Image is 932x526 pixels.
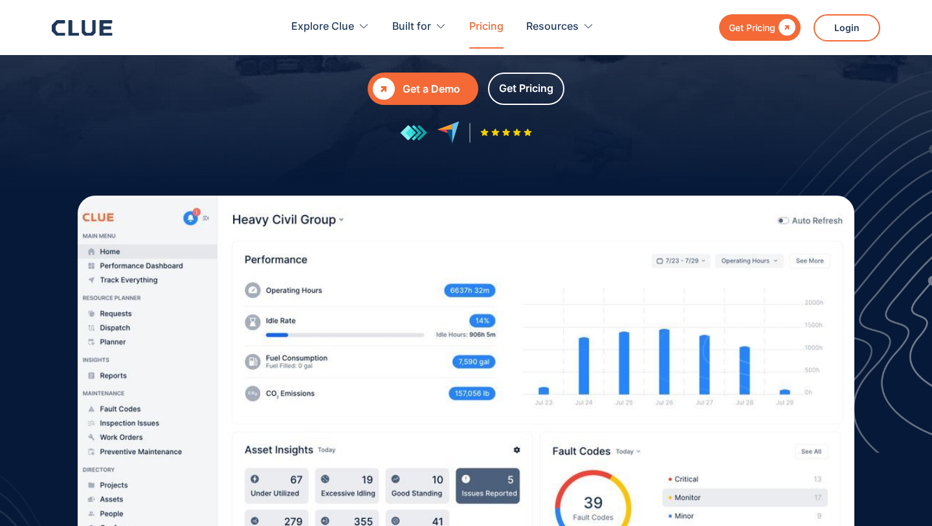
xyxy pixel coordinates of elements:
div:  [373,78,395,100]
div: Built for [392,6,447,47]
img: Five-star rating icon [480,128,532,137]
div:  [775,19,795,36]
a: Get a Demo [368,73,478,105]
img: reviews at getapp [400,124,427,141]
a: Get Pricing [488,73,564,105]
div: Get Pricing [499,80,553,97]
div: Built for [392,6,431,47]
a: Get Pricing [719,14,801,41]
img: Design for fleet management software [646,69,932,453]
img: reviews at capterra [437,121,460,144]
div: Get a Demo [403,81,473,97]
div: Get Pricing [729,19,775,36]
div: Resources [526,6,579,47]
div: Resources [526,6,594,47]
div: Explore Clue [291,6,370,47]
div: Explore Clue [291,6,354,47]
a: Login [814,14,880,41]
iframe: Chat Widget [699,345,932,526]
a: Pricing [469,6,504,47]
